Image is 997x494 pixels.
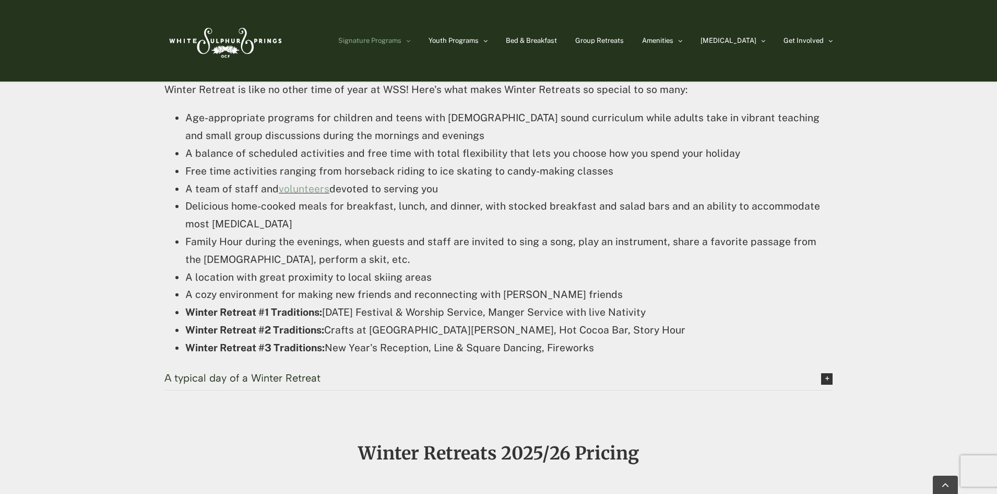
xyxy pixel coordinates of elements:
[164,444,833,463] h2: Winter Retreats 2025/26 Pricing
[164,372,805,384] span: A typical day of a Winter Retreat
[338,37,401,44] span: Signature Programs
[642,37,673,44] span: Amenities
[185,163,833,180] li: Free time activities ranging from horseback riding to ice skating to candy-making classes
[429,37,479,44] span: Youth Programs
[164,81,833,99] p: Winter Retreat is like no other time of year at WSS! Here's what makes Winter Retreats so special...
[185,233,833,269] li: Family Hour during the evenings, when guests and staff are invited to sing a song, play an instru...
[185,198,833,233] li: Delicious home-cooked meals for breakfast, lunch, and dinner, with stocked breakfast and salad ba...
[185,269,833,286] li: A location with great proximity to local skiing areas
[784,37,824,44] span: Get Involved
[279,183,329,194] a: volunteers
[185,109,833,145] li: Age-appropriate programs for children and teens with [DEMOGRAPHIC_DATA] sound curriculum while ad...
[185,324,324,336] strong: Winter Retreat #2 Traditions:
[185,304,833,321] li: [DATE] Festival & Worship Service, Manger Service with live Nativity
[185,180,833,198] li: A team of staff and devoted to serving you
[185,286,833,304] li: A cozy environment for making new friends and reconnecting with [PERSON_NAME] friends
[185,339,833,357] li: New Year's Reception, Line & Square Dancing, Fireworks
[164,367,833,390] a: A typical day of a Winter Retreat
[185,306,322,318] strong: Winter Retreat #1 Traditions:
[164,16,284,65] img: White Sulphur Springs Logo
[185,145,833,163] li: A balance of scheduled activities and free time with total flexibility that lets you choose how y...
[575,37,624,44] span: Group Retreats
[185,342,325,353] strong: Winter Retreat #3 Traditions:
[185,321,833,339] li: Crafts at [GEOGRAPHIC_DATA][PERSON_NAME], Hot Cocoa Bar, Story Hour
[701,37,756,44] span: [MEDICAL_DATA]
[506,37,557,44] span: Bed & Breakfast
